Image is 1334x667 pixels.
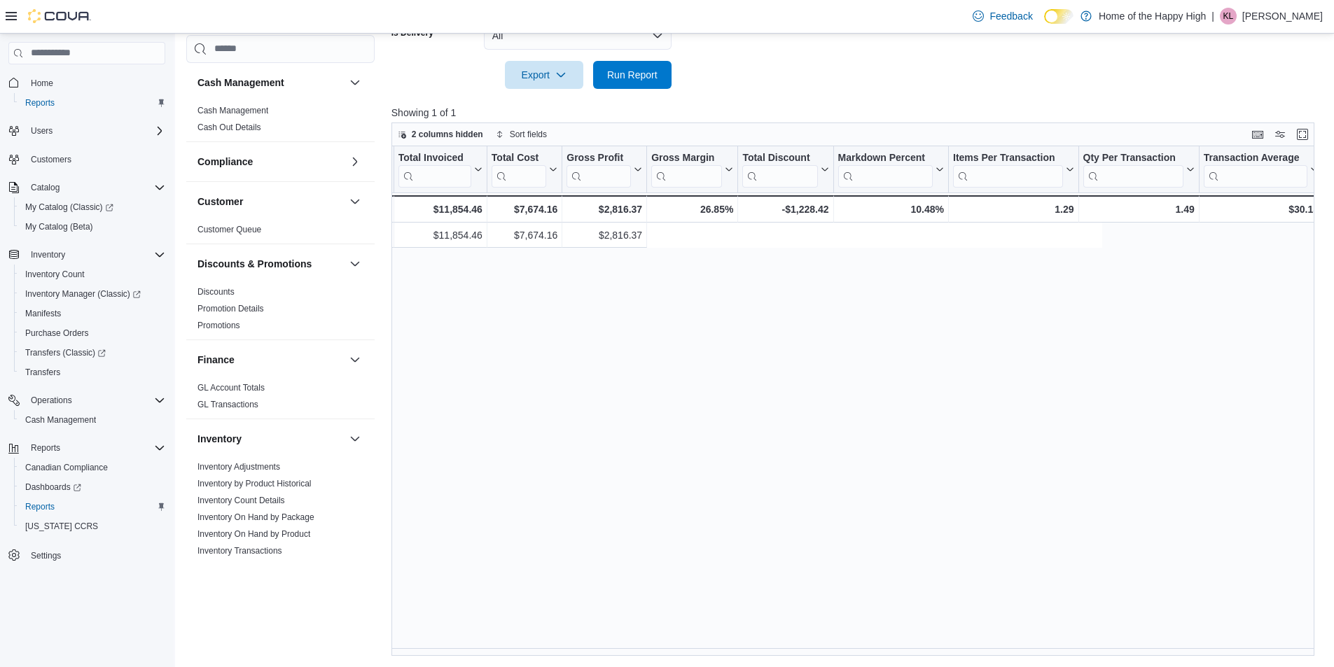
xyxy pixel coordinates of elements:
[492,151,546,187] div: Total Cost
[412,129,483,140] span: 2 columns hidden
[20,325,95,342] a: Purchase Orders
[25,501,55,512] span: Reports
[31,78,53,89] span: Home
[25,75,59,92] a: Home
[1220,8,1237,24] div: Kiera Laughton
[197,562,258,573] span: Package Details
[197,461,280,472] span: Inventory Adjustments
[197,286,235,297] span: Discounts
[25,347,106,358] span: Transfers (Classic)
[25,202,113,213] span: My Catalog (Classic)
[25,440,165,456] span: Reports
[392,126,489,143] button: 2 columns hidden
[20,364,165,381] span: Transfers
[197,122,261,133] span: Cash Out Details
[31,249,65,260] span: Inventory
[197,432,344,446] button: Inventory
[197,383,265,393] a: GL Account Totals
[391,106,1324,120] p: Showing 1 of 1
[25,414,96,426] span: Cash Management
[20,94,165,111] span: Reports
[197,479,312,489] a: Inventory by Product Historical
[3,73,171,93] button: Home
[197,478,312,489] span: Inventory by Product Historical
[197,304,264,314] a: Promotion Details
[20,305,67,322] a: Manifests
[25,328,89,339] span: Purchase Orders
[25,179,65,196] button: Catalog
[1083,151,1183,164] div: Qty Per Transaction
[20,94,60,111] a: Reports
[25,392,165,409] span: Operations
[967,2,1038,30] a: Feedback
[25,150,165,168] span: Customers
[398,227,482,244] div: $11,854.46
[567,201,642,218] div: $2,816.37
[25,122,58,139] button: Users
[20,518,165,535] span: Washington CCRS
[31,395,72,406] span: Operations
[838,201,943,218] div: 10.48%
[25,440,66,456] button: Reports
[186,379,375,419] div: Finance
[197,155,253,169] h3: Compliance
[567,151,631,187] div: Gross Profit
[953,201,1074,218] div: 1.29
[25,221,93,232] span: My Catalog (Beta)
[3,438,171,458] button: Reports
[1211,8,1214,24] p: |
[347,153,363,170] button: Compliance
[20,518,104,535] a: [US_STATE] CCRS
[14,458,171,477] button: Canadian Compliance
[197,353,344,367] button: Finance
[347,255,363,272] button: Discounts & Promotions
[197,303,264,314] span: Promotion Details
[197,287,235,297] a: Discounts
[14,197,171,217] a: My Catalog (Classic)
[25,308,61,319] span: Manifests
[25,521,98,532] span: [US_STATE] CCRS
[1083,201,1194,218] div: 1.49
[1223,8,1234,24] span: KL
[742,201,828,218] div: -$1,228.42
[607,68,658,82] span: Run Report
[398,201,482,218] div: $11,854.46
[651,151,722,187] div: Gross Margin
[8,67,165,602] nav: Complex example
[3,391,171,410] button: Operations
[31,154,71,165] span: Customers
[1272,126,1288,143] button: Display options
[505,61,583,89] button: Export
[3,545,171,565] button: Settings
[197,76,284,90] h3: Cash Management
[398,151,482,187] button: Total Invoiced
[651,151,722,164] div: Gross Margin
[20,344,111,361] a: Transfers (Classic)
[25,547,67,564] a: Settings
[25,179,165,196] span: Catalog
[25,392,78,409] button: Operations
[20,266,90,283] a: Inventory Count
[484,22,672,50] button: All
[14,477,171,497] a: Dashboards
[1249,126,1266,143] button: Keyboard shortcuts
[1044,9,1074,24] input: Dark Mode
[20,286,165,302] span: Inventory Manager (Classic)
[197,563,258,573] a: Package Details
[25,269,85,280] span: Inventory Count
[838,151,932,164] div: Markdown Percent
[20,412,165,428] span: Cash Management
[25,97,55,108] span: Reports
[742,151,817,164] div: Total Discount
[197,529,310,539] a: Inventory On Hand by Product
[398,151,471,164] div: Total Invoiced
[25,546,165,563] span: Settings
[197,155,344,169] button: Compliance
[197,512,314,522] a: Inventory On Hand by Package
[186,221,375,244] div: Customer
[593,61,672,89] button: Run Report
[14,284,171,304] a: Inventory Manager (Classic)
[31,182,60,193] span: Catalog
[20,218,99,235] a: My Catalog (Beta)
[25,462,108,473] span: Canadian Compliance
